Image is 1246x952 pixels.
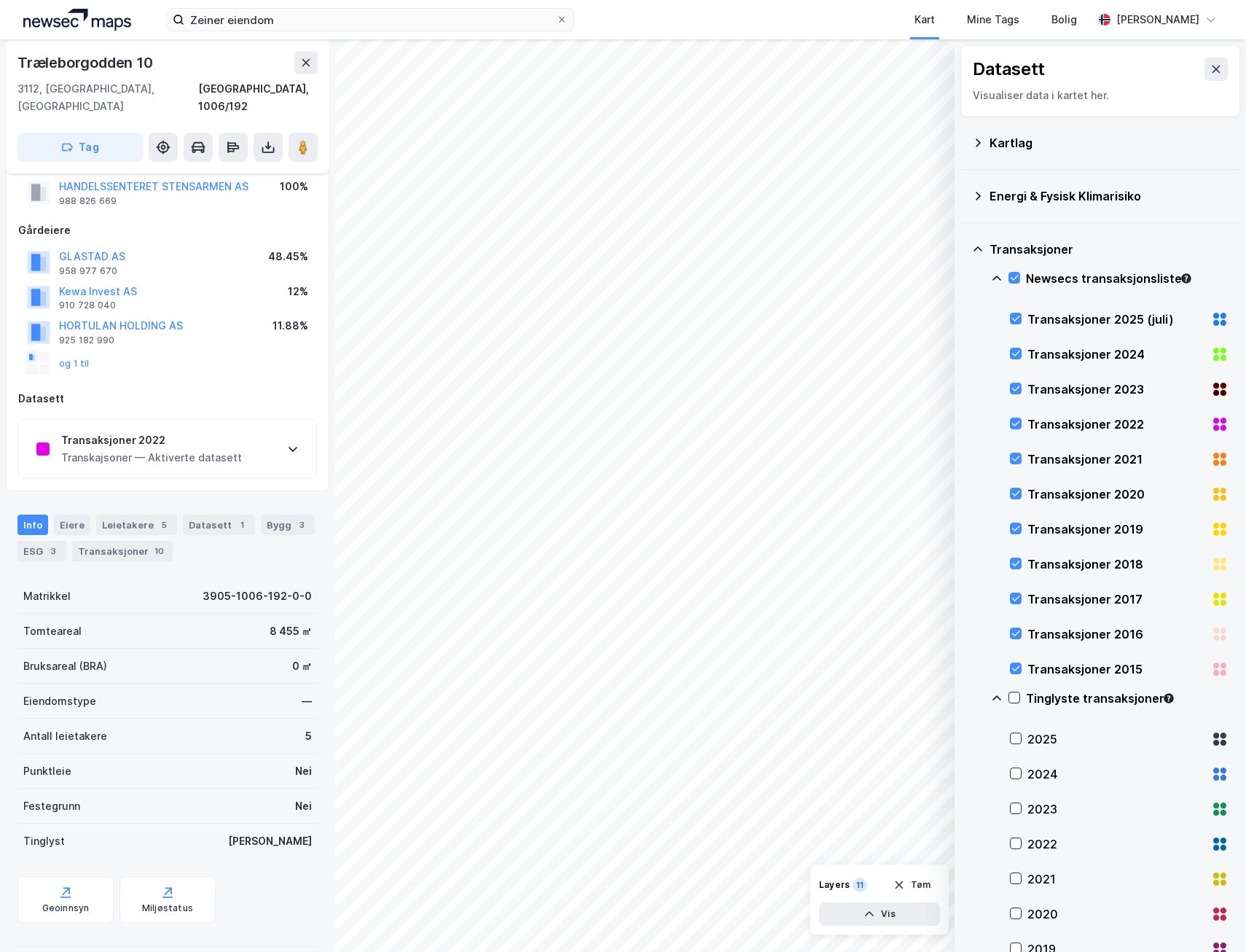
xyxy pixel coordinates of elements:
[17,80,198,115] div: 3112, [GEOGRAPHIC_DATA], [GEOGRAPHIC_DATA]
[295,762,312,780] div: Nei
[884,873,940,897] button: Tøm
[1116,11,1199,28] div: [PERSON_NAME]
[54,515,90,535] div: Eiere
[990,187,1229,205] div: Energi & Fysisk Klimarisiko
[1162,692,1175,705] div: Tooltip anchor
[853,878,867,892] div: 11
[819,902,940,926] button: Vis
[59,300,116,311] div: 910 728 040
[1026,690,1229,707] div: Tinglyste transaksjoner
[23,832,65,850] div: Tinglyst
[72,541,173,561] div: Transaksjoner
[1027,555,1205,573] div: Transaksjoner 2018
[61,432,242,449] div: Transaksjoner 2022
[59,265,117,277] div: 958 977 670
[1027,415,1205,433] div: Transaksjoner 2022
[183,515,255,535] div: Datasett
[990,134,1229,152] div: Kartlag
[228,832,312,850] div: [PERSON_NAME]
[1027,346,1205,363] div: Transaksjoner 2024
[42,902,90,914] div: Geoinnsyn
[18,390,317,407] div: Datasett
[23,9,131,31] img: logo.a4113a55bc3d86da70a041830d287a7e.svg
[973,58,1045,81] div: Datasett
[302,692,312,710] div: —
[61,449,242,467] div: Transkajsoner — Aktiverte datasett
[1051,11,1077,28] div: Bolig
[967,11,1019,28] div: Mine Tags
[280,178,308,195] div: 100%
[203,588,312,605] div: 3905-1006-192-0-0
[23,658,107,675] div: Bruksareal (BRA)
[1027,485,1205,503] div: Transaksjoner 2020
[273,317,308,335] div: 11.88%
[295,797,312,815] div: Nei
[96,515,177,535] div: Leietakere
[1027,625,1205,643] div: Transaksjoner 2016
[914,11,935,28] div: Kart
[1027,660,1205,678] div: Transaksjoner 2015
[1180,272,1193,285] div: Tooltip anchor
[235,518,249,532] div: 1
[990,241,1229,258] div: Transaksjoner
[17,133,143,162] button: Tag
[1027,311,1205,328] div: Transaksjoner 2025 (juli)
[1027,905,1205,923] div: 2020
[294,518,309,532] div: 3
[1027,520,1205,538] div: Transaksjoner 2019
[23,762,71,780] div: Punktleie
[23,623,82,640] div: Tomteareal
[59,195,117,207] div: 988 826 669
[17,515,48,535] div: Info
[142,902,193,914] div: Miljøstatus
[268,248,308,265] div: 48.45%
[270,623,312,640] div: 8 455 ㎡
[1027,590,1205,608] div: Transaksjoner 2017
[1027,730,1205,748] div: 2025
[23,692,96,710] div: Eiendomstype
[1027,870,1205,888] div: 2021
[59,335,114,346] div: 925 182 990
[198,80,318,115] div: [GEOGRAPHIC_DATA], 1006/192
[46,544,60,558] div: 3
[305,727,312,745] div: 5
[1027,765,1205,783] div: 2024
[157,518,171,532] div: 5
[23,727,107,745] div: Antall leietakere
[292,658,312,675] div: 0 ㎡
[1027,835,1205,853] div: 2022
[288,283,308,300] div: 12%
[17,541,66,561] div: ESG
[18,222,317,239] div: Gårdeiere
[184,9,556,31] input: Søk på adresse, matrikkel, gårdeiere, leietakere eller personer
[152,544,167,558] div: 10
[261,515,315,535] div: Bygg
[23,588,71,605] div: Matrikkel
[23,797,80,815] div: Festegrunn
[17,51,156,74] div: Træleborgodden 10
[1027,381,1205,398] div: Transaksjoner 2023
[1027,450,1205,468] div: Transaksjoner 2021
[1027,800,1205,818] div: 2023
[1173,882,1246,952] iframe: Chat Widget
[819,879,850,891] div: Layers
[973,87,1228,104] div: Visualiser data i kartet her.
[1026,270,1229,287] div: Newsecs transaksjonsliste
